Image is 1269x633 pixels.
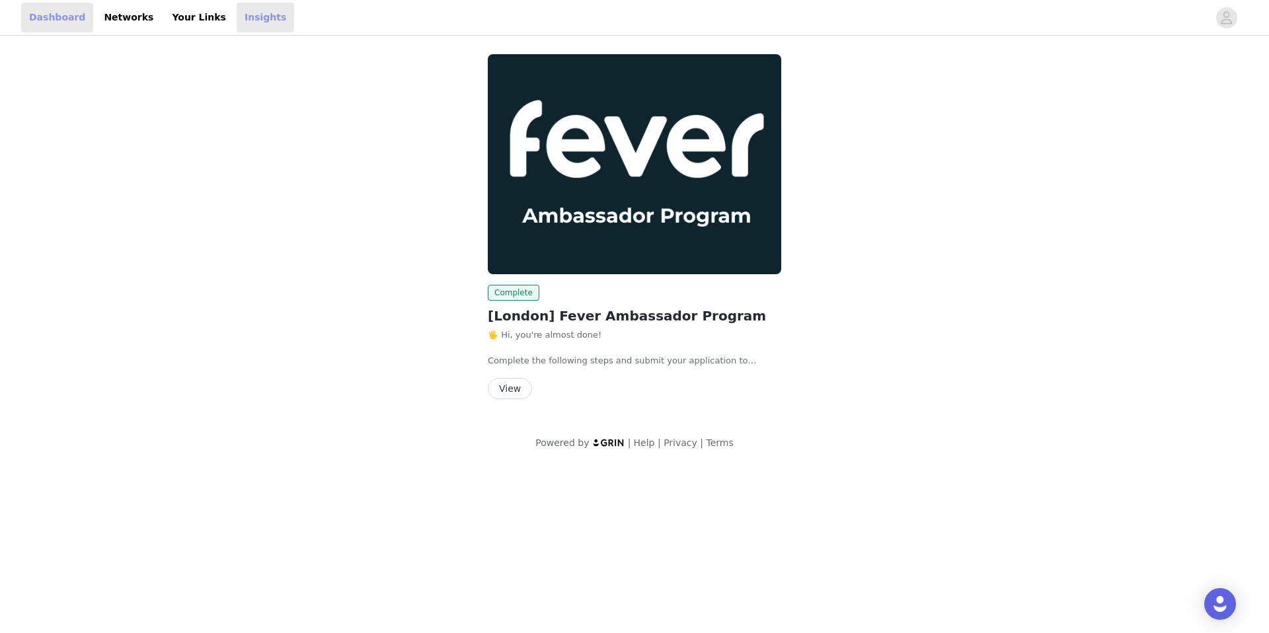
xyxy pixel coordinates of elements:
[164,3,234,32] a: Your Links
[634,437,655,448] a: Help
[706,437,733,448] a: Terms
[237,3,294,32] a: Insights
[488,306,781,326] h2: [London] Fever Ambassador Program
[664,437,697,448] a: Privacy
[628,437,631,448] span: |
[96,3,161,32] a: Networks
[488,54,781,274] img: Fever Ambassadors
[1204,588,1236,620] div: Open Intercom Messenger
[21,3,93,32] a: Dashboard
[1220,7,1233,28] div: avatar
[488,378,532,399] button: View
[592,438,625,447] img: logo
[488,354,781,367] p: Complete the following steps and submit your application to become a Fever Ambassador (3 minutes)...
[488,384,532,394] a: View
[488,285,539,301] span: Complete
[658,437,661,448] span: |
[700,437,703,448] span: |
[488,328,781,342] p: 🖐️ Hi, you're almost done!
[535,437,589,448] span: Powered by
